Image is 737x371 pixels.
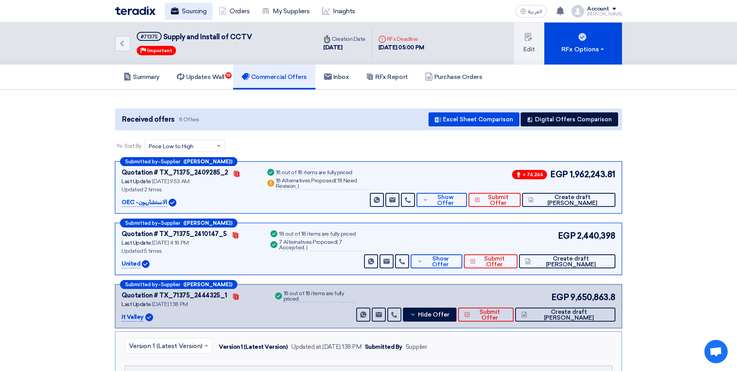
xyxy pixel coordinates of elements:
div: Creation Date [323,35,366,43]
a: Inbox [315,65,358,89]
div: Quotation # TX_71375_2444325_1 [122,291,227,300]
div: RFx Options [561,45,605,54]
div: Updated 2 times [122,185,256,194]
div: Account [587,6,609,12]
img: Verified Account [169,199,176,206]
span: 7 Accepted, [279,239,342,251]
button: Create draft [PERSON_NAME] [515,308,615,322]
a: Purchase Orders [416,65,491,89]
span: العربية [528,9,542,14]
span: + 76,266 [512,170,547,179]
button: Create draft [PERSON_NAME] [522,193,615,207]
span: Create draft [PERSON_NAME] [535,194,609,206]
h5: RFx Report [366,73,408,81]
div: – [120,280,237,289]
div: Updated at [DATE] 1:38 PM [291,343,362,352]
span: Submit Offer [482,194,514,206]
span: Hide Offer [418,312,450,318]
div: – [120,219,237,227]
div: – [120,157,237,166]
span: Last Update [122,240,151,246]
span: [DATE] 9:53 AM [152,178,189,185]
button: Hide Offer [403,308,456,322]
div: Quotation # TX_71375_2409285_2 [122,168,228,177]
div: 18 out of 18 items are fully priced [279,231,355,238]
button: Submit Offer [464,254,517,268]
img: Verified Account [145,313,153,321]
a: Sourcing [165,3,213,20]
span: 1,962,243.81 [570,168,615,181]
div: #71375 [141,34,158,39]
h5: Summary [124,73,160,81]
button: Show Offer [411,254,462,268]
div: Quotation # TX_71375_2410147_5 [122,229,227,239]
div: RFx Deadline [378,35,424,43]
span: Supplier [161,282,180,287]
div: Updated 5 times [122,247,260,255]
span: ( [335,177,336,184]
span: 18 Need Revision, [276,177,357,189]
h5: Supply and Install of CCTV [137,32,252,42]
span: 9,650,863.8 [570,291,615,304]
h5: Inbox [324,73,349,81]
div: Supplier [406,343,427,352]
div: 18 out of 18 items are fully priced [284,291,355,303]
span: Last Update [122,301,151,308]
span: Last Update [122,178,151,185]
a: Insights [316,3,361,20]
div: [DATE] 05:00 PM [378,43,424,52]
button: RFx Options [544,23,622,65]
span: Submitted by [125,282,158,287]
p: OEC -الاستشاريون [122,198,167,207]
span: Create draft [PERSON_NAME] [529,309,609,321]
b: ([PERSON_NAME]) [183,282,232,287]
button: Excel Sheet Comparison [429,112,519,126]
img: profile_test.png [571,5,584,17]
div: Version 1 (Latest Version) [219,343,288,352]
span: Sort By [124,142,141,150]
span: Submit Offer [477,256,511,268]
a: Commercial Offers [233,65,315,89]
span: ( [336,239,338,245]
span: 19 [225,72,232,79]
p: It Valley [122,313,144,322]
h5: Commercial Offers [242,73,307,81]
span: ) [298,183,299,189]
span: Supplier [161,159,180,164]
div: Submitted By [365,343,402,352]
span: Price Low to High [149,142,193,150]
button: Submit Offer [469,193,521,207]
span: 8 Offers [179,116,199,123]
img: Teradix logo [115,6,155,15]
b: ([PERSON_NAME]) [183,220,232,226]
button: Create draft [PERSON_NAME] [519,254,615,268]
span: EGP [551,291,569,304]
span: Show Offer [430,194,461,206]
h5: Updates Wall [177,73,225,81]
button: Show Offer [416,193,467,207]
span: Submitted by [125,159,158,164]
span: EGP [550,168,568,181]
span: Show Offer [425,256,456,268]
h5: Purchase Orders [425,73,483,81]
a: Summary [115,65,168,89]
span: Supplier [161,220,180,226]
span: [DATE] 4:18 PM [152,240,188,246]
span: ) [306,244,308,251]
a: Orders [213,3,256,20]
div: 18 out of 18 items are fully priced [276,170,352,176]
button: Edit [514,23,544,65]
a: My Suppliers [256,3,315,20]
button: Submit Offer [458,308,514,322]
span: Submitted by [125,220,158,226]
button: Digital Offers Comparison [521,112,618,126]
span: Submit Offer [472,309,507,321]
span: EGP [558,229,576,242]
span: 2,440,398 [577,229,615,242]
button: العربية [516,5,547,17]
p: United [122,259,140,269]
div: 18 Alternatives Proposed [276,178,368,190]
div: 7 Alternatives Proposed [279,240,362,251]
span: Important [147,48,172,53]
b: ([PERSON_NAME]) [183,159,232,164]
